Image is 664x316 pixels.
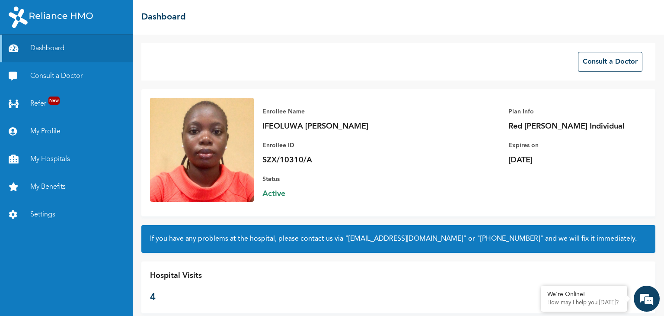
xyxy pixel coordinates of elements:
[150,234,647,244] h2: If you have any problems at the hospital, please contact us via or and we will fix it immediately.
[262,189,383,199] span: Active
[150,270,202,282] p: Hospital Visits
[262,121,383,132] p: IFEOLUWA [PERSON_NAME]
[150,98,254,202] img: Enrollee
[141,11,186,24] h2: Dashboard
[508,140,629,151] p: Expires on
[9,6,93,28] img: RelianceHMO's Logo
[547,300,621,306] p: How may I help you today?
[508,106,629,117] p: Plan Info
[262,155,383,165] p: SZX/10310/A
[345,235,466,242] a: "[EMAIL_ADDRESS][DOMAIN_NAME]"
[48,97,60,105] span: New
[262,106,383,117] p: Enrollee Name
[262,174,383,184] p: Status
[508,155,629,165] p: [DATE]
[578,52,642,72] button: Consult a Doctor
[547,291,621,298] div: We're Online!
[477,235,543,242] a: "[PHONE_NUMBER]"
[262,140,383,151] p: Enrollee ID
[150,290,202,305] p: 4
[508,121,629,132] p: Red [PERSON_NAME] Individual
